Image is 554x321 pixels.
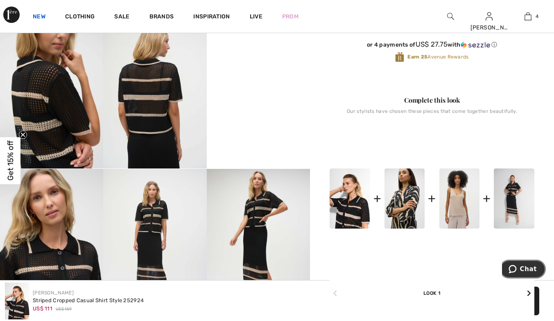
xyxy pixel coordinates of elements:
[384,168,425,229] img: Formal Blazer with Buttons Style 252152
[330,108,534,121] div: Our stylists have chosen these pieces that come together beautifully.
[33,13,45,22] a: New
[428,189,436,208] div: +
[470,23,509,32] div: [PERSON_NAME]
[461,41,490,49] img: Sezzle
[3,7,20,23] img: 1ère Avenue
[282,12,298,21] a: Prom
[56,306,72,312] span: US$ 159
[103,14,206,168] img: Striped Cropped Casual Shirt Style 252924. 4
[536,13,538,20] span: 4
[65,13,95,22] a: Clothing
[33,296,144,305] div: Striped Cropped Casual Shirt Style 252924
[19,130,27,139] button: Close teaser
[416,40,448,48] span: US$ 27.75
[5,283,29,319] img: Striped Cropped Casual Shirt Style 252924
[407,53,468,61] span: Avenue Rewards
[486,11,493,21] img: My Info
[114,13,129,22] a: Sale
[149,13,174,22] a: Brands
[33,290,74,296] a: [PERSON_NAME]
[525,11,531,21] img: My Bag
[407,54,427,60] strong: Earn 25
[330,168,370,229] img: Striped Cropped Casual Shirt Style 252924
[502,260,546,280] iframe: Opens a widget where you can chat to one of our agents
[509,11,547,21] a: 4
[447,11,454,21] img: search the website
[207,14,310,65] video: Your browser does not support the video tag.
[6,141,15,181] span: Get 15% off
[483,189,491,208] div: +
[250,12,262,21] a: Live
[486,12,493,20] a: Sign In
[330,40,534,52] div: or 4 payments ofUS$ 27.75withSezzle Click to learn more about Sezzle
[330,95,534,105] div: Complete this look
[373,189,381,208] div: +
[193,13,230,22] span: Inspiration
[330,270,534,297] div: Look 1
[33,305,52,312] span: US$ 111
[494,168,534,229] img: Striped High-Waist Bodycon Skirt Style 252923
[330,40,534,49] div: or 4 payments of with
[395,52,404,63] img: Avenue Rewards
[439,168,480,229] img: Sparkly V-Neck Pullover Style 252915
